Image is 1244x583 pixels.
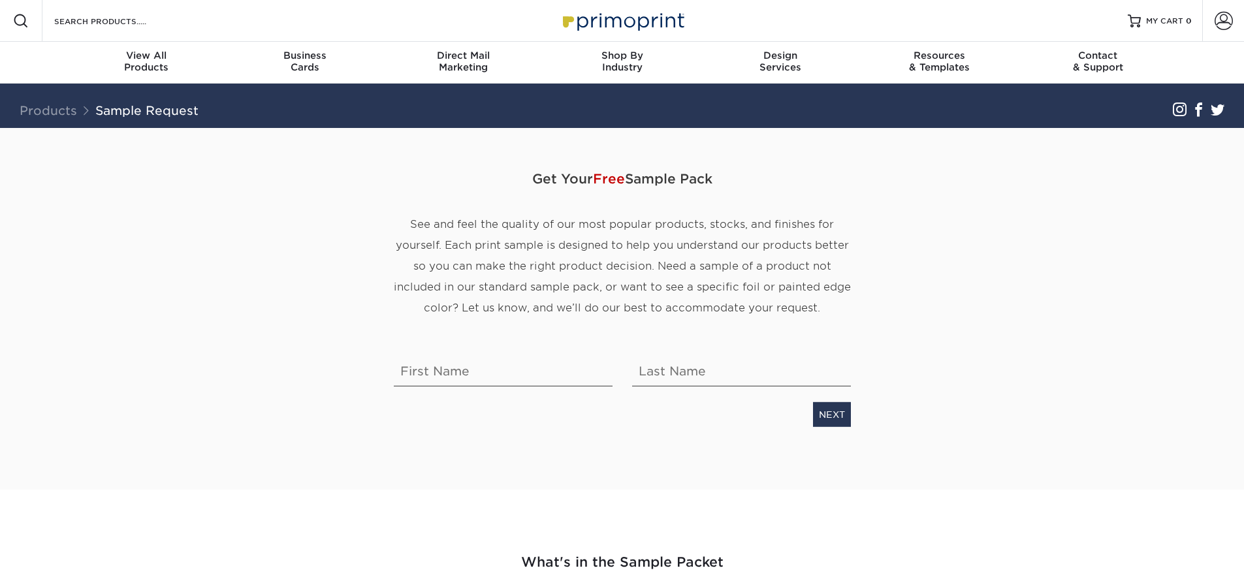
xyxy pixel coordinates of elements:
[1186,16,1192,25] span: 0
[860,50,1019,73] div: & Templates
[701,50,860,61] span: Design
[67,50,226,73] div: Products
[1019,50,1177,61] span: Contact
[860,50,1019,61] span: Resources
[1146,16,1183,27] span: MY CART
[384,50,543,73] div: Marketing
[240,552,1004,573] h2: What's in the Sample Packet
[701,42,860,84] a: DesignServices
[593,171,625,187] span: Free
[384,50,543,61] span: Direct Mail
[67,42,226,84] a: View AllProducts
[543,50,701,73] div: Industry
[394,159,851,198] span: Get Your Sample Pack
[543,50,701,61] span: Shop By
[1019,50,1177,73] div: & Support
[67,50,226,61] span: View All
[701,50,860,73] div: Services
[20,103,77,118] a: Products
[860,42,1019,84] a: Resources& Templates
[394,218,851,314] span: See and feel the quality of our most popular products, stocks, and finishes for yourself. Each pr...
[95,103,199,118] a: Sample Request
[225,50,384,61] span: Business
[557,7,688,35] img: Primoprint
[384,42,543,84] a: Direct MailMarketing
[225,42,384,84] a: BusinessCards
[225,50,384,73] div: Cards
[543,42,701,84] a: Shop ByIndustry
[1019,42,1177,84] a: Contact& Support
[53,13,180,29] input: SEARCH PRODUCTS.....
[813,402,851,427] a: NEXT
